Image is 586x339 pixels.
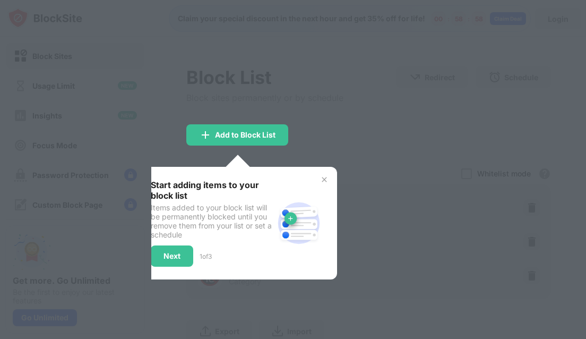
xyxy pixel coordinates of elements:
div: Next [163,252,180,260]
div: 1 of 3 [200,252,212,260]
div: Start adding items to your block list [151,180,273,201]
div: Add to Block List [215,131,275,139]
div: Items added to your block list will be permanently blocked until you remove them from your list o... [151,203,273,239]
img: x-button.svg [320,175,329,184]
img: block-site.svg [273,198,324,249]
